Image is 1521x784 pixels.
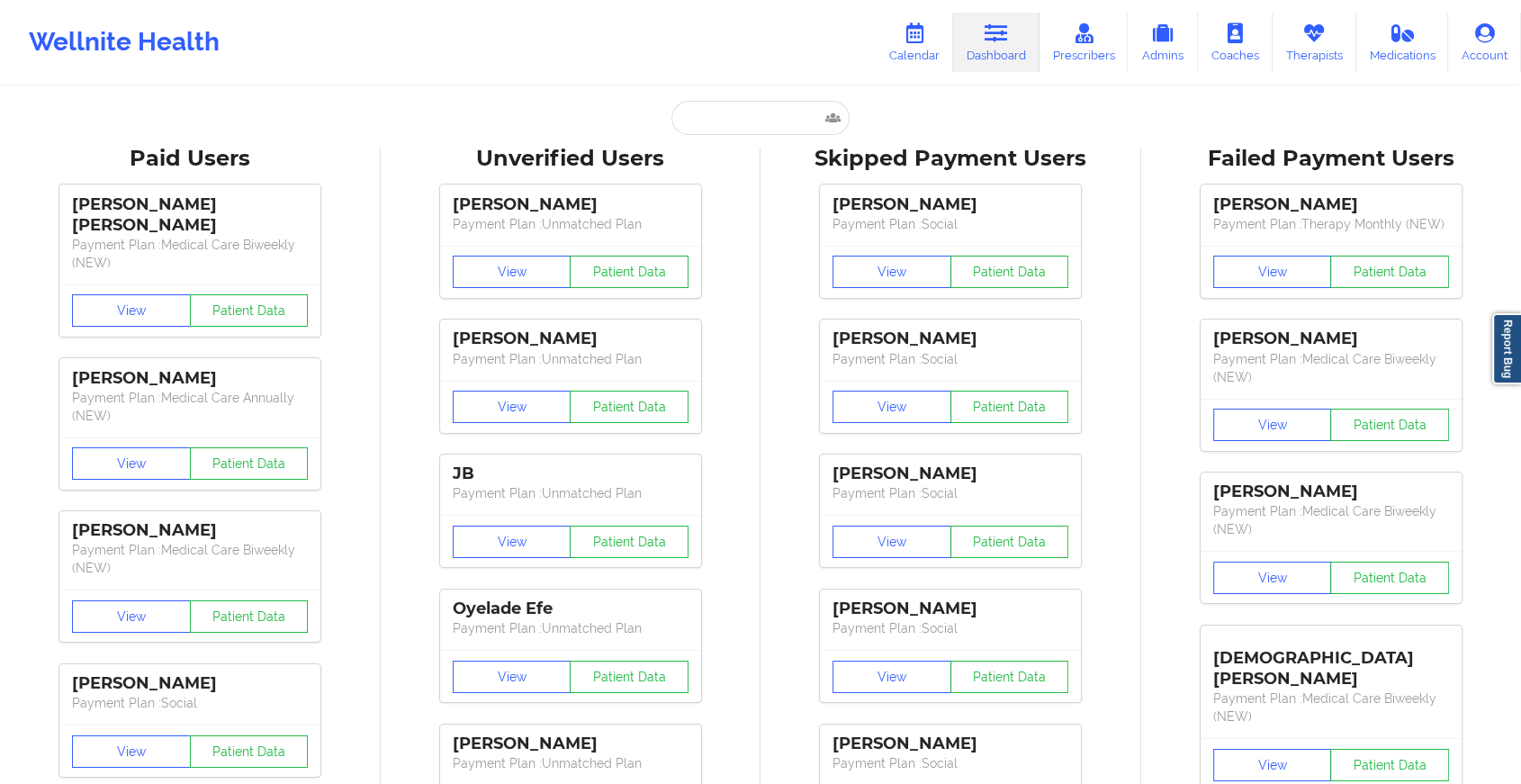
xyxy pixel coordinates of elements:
button: View [72,735,191,768]
a: Calendar [876,13,953,72]
div: Failed Payment Users [1154,145,1509,173]
p: Payment Plan : Unmatched Plan [453,754,688,772]
button: Patient Data [190,294,309,327]
p: Payment Plan : Social [72,694,308,712]
div: Oyelade Efe [453,599,688,619]
button: View [453,256,571,288]
div: [PERSON_NAME] [72,520,308,541]
div: [DEMOGRAPHIC_DATA][PERSON_NAME] [1213,635,1449,689]
button: View [1213,562,1332,594]
div: [PERSON_NAME] [PERSON_NAME] [72,194,308,236]
a: Therapists [1273,13,1356,72]
p: Payment Plan : Therapy Monthly (NEW) [1213,215,1449,233]
p: Payment Plan : Unmatched Plan [453,484,688,502]
p: Payment Plan : Medical Care Annually (NEW) [72,389,308,425]
div: [PERSON_NAME] [72,368,308,389]
div: [PERSON_NAME] [1213,482,1449,502]
div: [PERSON_NAME] [1213,194,1449,215]
p: Payment Plan : Social [832,350,1068,368]
button: View [832,661,951,693]
a: Medications [1356,13,1449,72]
button: View [832,391,951,423]
div: [PERSON_NAME] [72,673,308,694]
button: Patient Data [1330,256,1449,288]
p: Payment Plan : Medical Care Biweekly (NEW) [72,541,308,577]
button: View [453,661,571,693]
button: Patient Data [190,447,309,480]
div: Skipped Payment Users [773,145,1129,173]
button: Patient Data [1330,409,1449,441]
button: Patient Data [570,256,688,288]
button: Patient Data [570,661,688,693]
p: Payment Plan : Social [832,484,1068,502]
button: Patient Data [570,391,688,423]
button: Patient Data [570,526,688,558]
button: Patient Data [1330,562,1449,594]
button: Patient Data [950,661,1069,693]
button: Patient Data [950,256,1069,288]
a: Report Bug [1492,313,1521,384]
button: Patient Data [950,526,1069,558]
div: [PERSON_NAME] [832,194,1068,215]
button: View [832,526,951,558]
p: Payment Plan : Social [832,754,1068,772]
div: [PERSON_NAME] [1213,329,1449,349]
p: Payment Plan : Unmatched Plan [453,215,688,233]
a: Coaches [1198,13,1273,72]
div: [PERSON_NAME] [832,329,1068,349]
a: Account [1448,13,1521,72]
button: Patient Data [1330,749,1449,781]
button: View [832,256,951,288]
p: Payment Plan : Medical Care Biweekly (NEW) [72,236,308,272]
button: View [1213,749,1332,781]
p: Payment Plan : Medical Care Biweekly (NEW) [1213,350,1449,386]
p: Payment Plan : Medical Care Biweekly (NEW) [1213,502,1449,538]
div: [PERSON_NAME] [832,734,1068,754]
div: [PERSON_NAME] [832,464,1068,484]
button: View [72,294,191,327]
p: Payment Plan : Unmatched Plan [453,619,688,637]
button: Patient Data [190,600,309,633]
div: Unverified Users [393,145,749,173]
button: View [72,447,191,480]
div: Paid Users [13,145,368,173]
p: Payment Plan : Social [832,619,1068,637]
button: View [453,526,571,558]
a: Dashboard [953,13,1039,72]
p: Payment Plan : Unmatched Plan [453,350,688,368]
div: JB [453,464,688,484]
div: [PERSON_NAME] [453,734,688,754]
button: Patient Data [190,735,309,768]
button: View [1213,256,1332,288]
button: View [1213,409,1332,441]
button: View [453,391,571,423]
div: [PERSON_NAME] [453,194,688,215]
div: [PERSON_NAME] [832,599,1068,619]
a: Prescribers [1039,13,1129,72]
div: [PERSON_NAME] [453,329,688,349]
p: Payment Plan : Social [832,215,1068,233]
a: Admins [1128,13,1198,72]
p: Payment Plan : Medical Care Biweekly (NEW) [1213,689,1449,725]
button: View [72,600,191,633]
button: Patient Data [950,391,1069,423]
